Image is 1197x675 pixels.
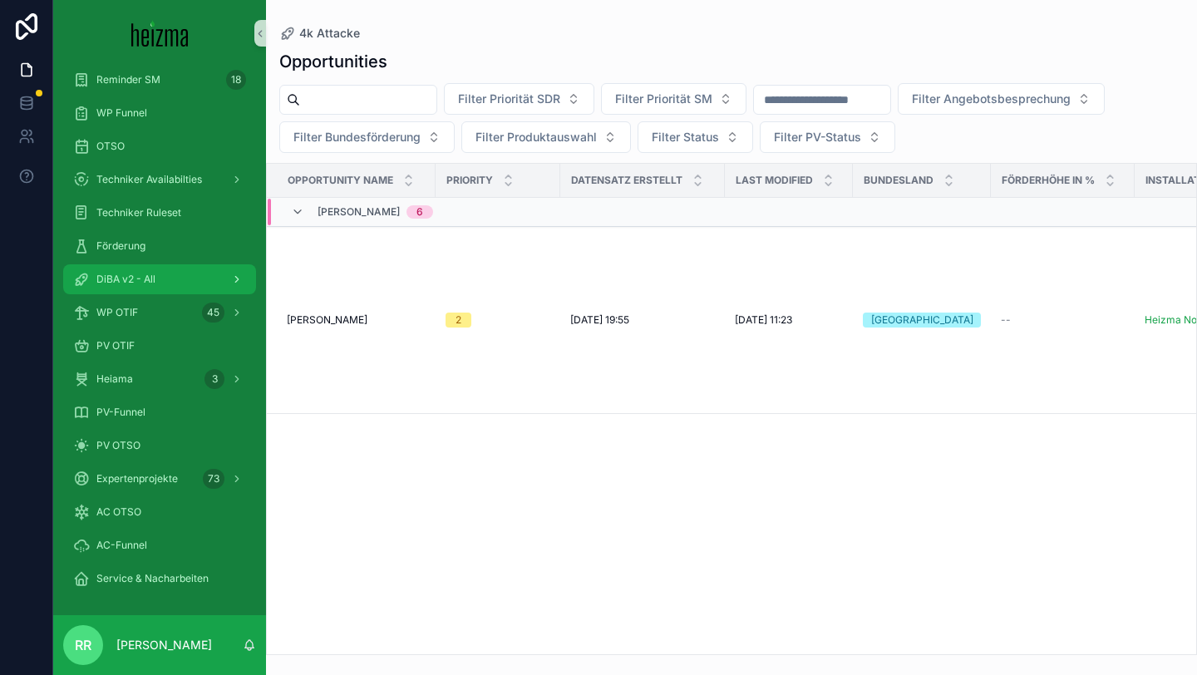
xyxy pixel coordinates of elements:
span: WP OTIF [96,306,138,319]
div: 73 [203,469,224,489]
a: AC-Funnel [63,530,256,560]
img: App logo [131,20,189,47]
span: Förderhöhe in % [1002,174,1095,187]
span: Filter PV-Status [774,129,861,145]
h1: Opportunities [279,50,387,73]
a: Förderung [63,231,256,261]
button: Select Button [760,121,895,153]
div: [GEOGRAPHIC_DATA] [871,313,973,328]
button: Select Button [444,83,594,115]
a: PV OTSO [63,431,256,461]
span: Filter Status [652,129,719,145]
span: RR [75,635,91,655]
span: [DATE] 19:55 [570,313,629,327]
div: 18 [226,70,246,90]
span: AC OTSO [96,505,141,519]
span: Expertenprojekte [96,472,178,485]
a: [GEOGRAPHIC_DATA] [863,313,981,328]
span: Service & Nacharbeiten [96,572,209,585]
div: 2 [456,313,461,328]
div: 3 [204,369,224,389]
span: DiBA v2 - All [96,273,155,286]
a: [DATE] 11:23 [735,313,843,327]
a: 2 [446,313,550,328]
span: Filter Angebotsbesprechung [912,91,1071,107]
div: 6 [416,205,423,219]
span: Bundesland [864,174,933,187]
span: Reminder SM [96,73,160,86]
span: Techniker Availabilties [96,173,202,186]
button: Select Button [898,83,1105,115]
span: [DATE] 11:23 [735,313,792,327]
span: AC-Funnel [96,539,147,552]
a: AC OTSO [63,497,256,527]
span: Opportunity Name [288,174,393,187]
div: 45 [202,303,224,323]
a: Techniker Ruleset [63,198,256,228]
a: WP Funnel [63,98,256,128]
a: Heiama3 [63,364,256,394]
button: Select Button [638,121,753,153]
button: Select Button [601,83,746,115]
a: Reminder SM18 [63,65,256,95]
a: PV-Funnel [63,397,256,427]
span: Techniker Ruleset [96,206,181,219]
a: Service & Nacharbeiten [63,564,256,594]
span: WP Funnel [96,106,147,120]
a: WP OTIF45 [63,298,256,328]
span: Heiama [96,372,133,386]
span: [PERSON_NAME] [318,205,400,219]
span: Priority [446,174,493,187]
a: -- [1001,313,1125,327]
span: OTSO [96,140,125,153]
span: -- [1001,313,1011,327]
span: Last Modified [736,174,813,187]
span: PV OTIF [96,339,135,352]
span: Datensatz erstellt [571,174,682,187]
p: [PERSON_NAME] [116,637,212,653]
span: Filter Produktauswahl [475,129,597,145]
a: 4k Attacke [279,25,360,42]
a: OTSO [63,131,256,161]
span: Förderung [96,239,145,253]
div: scrollable content [53,67,266,615]
span: PV OTSO [96,439,140,452]
button: Select Button [461,121,631,153]
a: Techniker Availabilties [63,165,256,195]
span: Filter Priorität SM [615,91,712,107]
span: 4k Attacke [299,25,360,42]
a: [PERSON_NAME] [287,313,426,327]
span: Filter Priorität SDR [458,91,560,107]
a: [DATE] 19:55 [570,313,715,327]
span: [PERSON_NAME] [287,313,367,327]
a: Expertenprojekte73 [63,464,256,494]
a: PV OTIF [63,331,256,361]
a: DiBA v2 - All [63,264,256,294]
span: Filter Bundesförderung [293,129,421,145]
button: Select Button [279,121,455,153]
span: PV-Funnel [96,406,145,419]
